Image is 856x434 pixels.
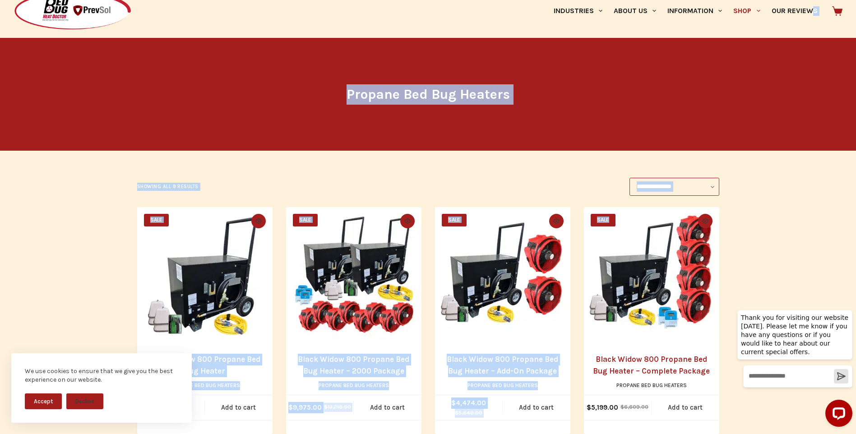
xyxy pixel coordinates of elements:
button: Quick view toggle [698,214,713,228]
span: $ [451,399,456,407]
button: Quick view toggle [549,214,564,228]
bdi: 5,649.00 [455,410,482,416]
a: Black Widow 800 Propane Bed Bug Heater – 2000 Package [298,355,409,375]
a: Propane Bed Bug Heaters [616,382,687,388]
a: Black Widow 800 Propane Bed Bug Heater [137,207,273,342]
bdi: 13,218.00 [324,404,351,410]
span: SALE [442,214,467,226]
span: $ [587,403,591,411]
select: Shop order [629,178,719,196]
span: $ [455,410,458,416]
p: Showing all 9 results [137,183,199,191]
a: Add to cart: “Black Widow 800 Propane Bed Bug Heater” [205,395,273,420]
a: Black Widow 800 Propane Bed Bug Heater – Complete Package [593,355,710,375]
a: Black Widow 800 Propane Bed Bug Heater – Add-On Package [447,355,558,375]
a: Propane Bed Bug Heaters [319,382,389,388]
bdi: 5,199.00 [587,403,618,411]
span: SALE [144,214,169,226]
a: Black Widow 800 Propane Bed Bug Heater - Add-On Package [435,207,570,342]
a: Propane Bed Bug Heaters [170,382,240,388]
a: Add to cart: “Black Widow 800 Propane Bed Bug Heater - Complete Package” [652,395,719,420]
button: Quick view toggle [251,214,266,228]
a: Black Widow 800 Propane Bed Bug Heater [149,355,260,375]
a: Propane Bed Bug Heaters [467,382,538,388]
div: We use cookies to ensure that we give you the best experience on our website. [25,367,178,384]
span: SALE [591,214,615,226]
button: Decline [66,393,103,409]
a: Black Widow 800 Propane Bed Bug Heater - Complete Package [584,207,719,342]
a: Add to cart: “Black Widow 800 Propane Bed Bug Heater - 2000 Package” [354,395,421,420]
bdi: 4,474.00 [451,399,486,407]
iframe: LiveChat chat widget [730,301,856,434]
span: $ [324,404,328,410]
span: $ [288,403,293,411]
button: Accept [25,393,62,409]
button: Quick view toggle [400,214,415,228]
bdi: 6,609.00 [620,404,648,410]
a: Add to cart: “Black Widow 800 Propane Bed Bug Heater - Add-On Package” [503,395,570,420]
h1: Propane Bed Bug Heaters [259,84,597,105]
a: Black Widow 800 Propane Bed Bug Heater - 2000 Package [286,207,421,342]
span: $ [620,404,624,410]
bdi: 9,975.00 [288,403,322,411]
span: SALE [293,214,318,226]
